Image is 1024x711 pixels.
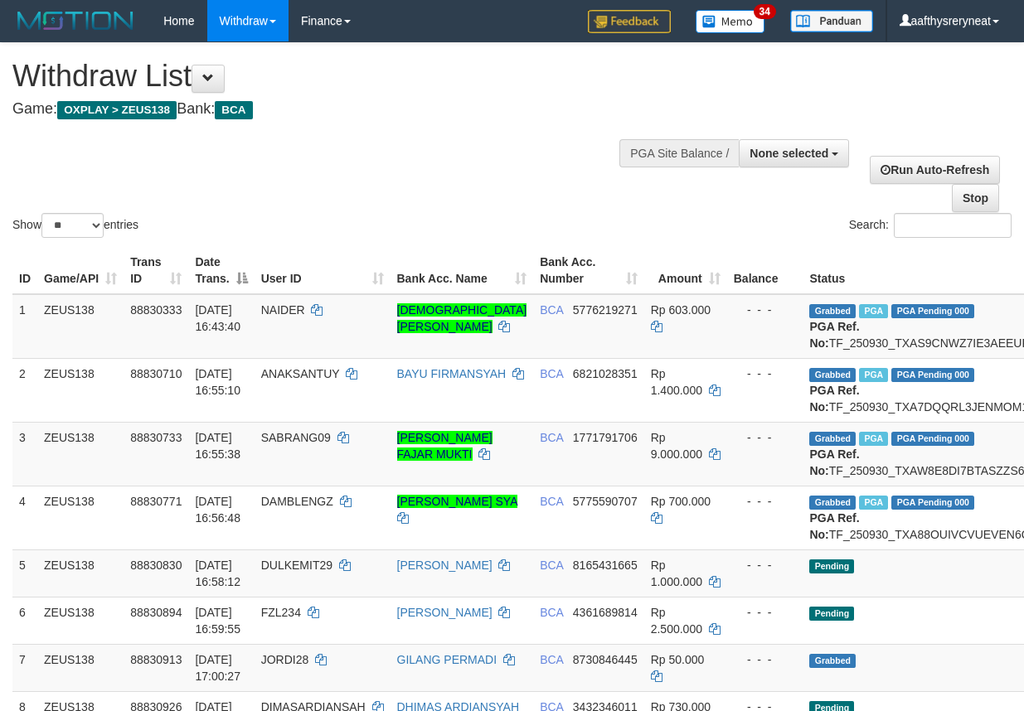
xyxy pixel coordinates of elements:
td: 6 [12,597,37,644]
span: BCA [540,431,563,444]
span: Copy 5776219271 to clipboard [573,303,638,317]
span: Marked by aafsolysreylen [859,368,888,382]
span: BCA [540,606,563,619]
span: [DATE] 16:56:48 [195,495,240,525]
a: [PERSON_NAME] [397,559,493,572]
th: Bank Acc. Name: activate to sort column ascending [391,247,534,294]
span: BCA [540,653,563,666]
span: DULKEMIT29 [261,559,332,572]
td: ZEUS138 [37,422,124,486]
span: Rp 1.400.000 [651,367,702,397]
a: [PERSON_NAME] [397,606,493,619]
span: 34 [754,4,776,19]
img: MOTION_logo.png [12,8,138,33]
th: Bank Acc. Number: activate to sort column ascending [533,247,644,294]
a: Run Auto-Refresh [870,156,1000,184]
span: [DATE] 16:55:38 [195,431,240,461]
span: Grabbed [809,432,856,446]
th: Balance [727,247,803,294]
img: Feedback.jpg [588,10,671,33]
span: Rp 9.000.000 [651,431,702,461]
span: Grabbed [809,496,856,510]
td: 1 [12,294,37,359]
td: 7 [12,644,37,691]
a: [PERSON_NAME] FAJAR MUKTI [397,431,493,461]
div: - - - [734,557,797,573]
div: - - - [734,493,797,510]
td: ZEUS138 [37,358,124,422]
th: Game/API: activate to sort column ascending [37,247,124,294]
th: User ID: activate to sort column ascending [255,247,391,294]
span: Pending [809,559,854,573]
span: PGA Pending [891,496,974,510]
span: None selected [750,147,828,160]
span: Pending [809,607,854,621]
select: Showentries [41,213,104,238]
span: Copy 4361689814 to clipboard [573,606,638,619]
b: PGA Ref. No: [809,447,859,477]
span: PGA Pending [891,368,974,382]
span: BCA [540,495,563,508]
span: 88830894 [130,606,182,619]
span: NAIDER [261,303,305,317]
th: Date Trans.: activate to sort column descending [188,247,254,294]
th: Trans ID: activate to sort column ascending [124,247,188,294]
span: Grabbed [809,368,856,382]
td: ZEUS138 [37,549,124,597]
span: Rp 603.000 [651,303,711,317]
td: 2 [12,358,37,422]
span: [DATE] 17:00:27 [195,653,240,683]
span: Grabbed [809,304,856,318]
span: ANAKSANTUY [261,367,340,380]
span: Marked by aafsolysreylen [859,496,888,510]
td: 3 [12,422,37,486]
span: PGA Pending [891,304,974,318]
span: Grabbed [809,654,856,668]
span: [DATE] 16:59:55 [195,606,240,636]
span: [DATE] 16:55:10 [195,367,240,397]
span: Copy 6821028351 to clipboard [573,367,638,380]
span: DAMBLENGZ [261,495,333,508]
span: Copy 8730846445 to clipboard [573,653,638,666]
span: Copy 5775590707 to clipboard [573,495,638,508]
span: BCA [540,367,563,380]
td: ZEUS138 [37,644,124,691]
span: Copy 1771791706 to clipboard [573,431,638,444]
span: Rp 50.000 [651,653,705,666]
span: Rp 2.500.000 [651,606,702,636]
td: ZEUS138 [37,294,124,359]
a: BAYU FIRMANSYAH [397,367,507,380]
span: 88830333 [130,303,182,317]
span: JORDI28 [261,653,309,666]
a: Stop [952,184,999,212]
h1: Withdraw List [12,60,666,93]
input: Search: [894,213,1012,238]
img: panduan.png [790,10,873,32]
a: [PERSON_NAME] SYA [397,495,517,508]
span: BCA [540,303,563,317]
b: PGA Ref. No: [809,384,859,414]
label: Show entries [12,213,138,238]
th: ID [12,247,37,294]
span: 88830830 [130,559,182,572]
div: PGA Site Balance / [619,139,739,167]
span: BCA [215,101,252,119]
div: - - - [734,302,797,318]
span: OXPLAY > ZEUS138 [57,101,177,119]
span: 88830710 [130,367,182,380]
span: 88830771 [130,495,182,508]
a: [DEMOGRAPHIC_DATA][PERSON_NAME] [397,303,527,333]
img: Button%20Memo.svg [696,10,765,33]
div: - - - [734,604,797,621]
td: 4 [12,486,37,549]
span: FZL234 [261,606,301,619]
div: - - - [734,651,797,668]
span: Rp 700.000 [651,495,711,508]
span: Marked by aafsolysreylen [859,304,888,318]
span: SABRANG09 [261,431,331,444]
td: ZEUS138 [37,597,124,644]
span: BCA [540,559,563,572]
span: [DATE] 16:58:12 [195,559,240,588]
span: 88830913 [130,653,182,666]
span: Copy 8165431665 to clipboard [573,559,638,572]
